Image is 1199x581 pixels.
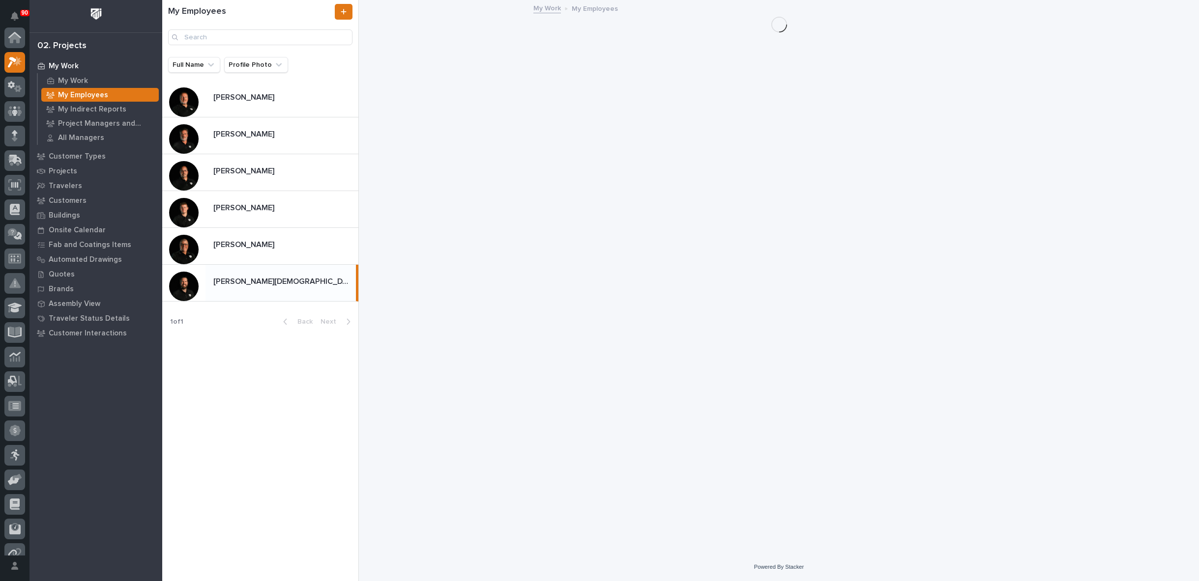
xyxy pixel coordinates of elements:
[29,326,162,340] a: Customer Interactions
[213,201,276,213] p: [PERSON_NAME]
[213,238,276,249] p: [PERSON_NAME]
[224,57,288,73] button: Profile Photo
[754,564,804,570] a: Powered By Stacker
[49,211,80,220] p: Buildings
[29,208,162,222] a: Buildings
[49,196,87,205] p: Customers
[292,317,313,326] span: Back
[49,285,74,294] p: Brands
[213,128,276,139] p: [PERSON_NAME]
[58,105,126,114] p: My Indirect Reports
[49,226,106,235] p: Onsite Calendar
[213,91,276,102] p: [PERSON_NAME]
[49,314,130,323] p: Traveler Status Details
[29,149,162,164] a: Customer Types
[162,117,358,154] a: [PERSON_NAME][PERSON_NAME]
[38,116,162,130] a: Project Managers and Engineers
[87,5,105,23] img: Workspace Logo
[572,2,618,13] p: My Employees
[162,191,358,228] a: [PERSON_NAME][PERSON_NAME]
[533,2,561,13] a: My Work
[29,252,162,267] a: Automated Drawings
[29,178,162,193] a: Travelers
[29,281,162,296] a: Brands
[168,57,220,73] button: Full Name
[22,9,28,16] p: 90
[49,300,100,308] p: Assembly View
[29,237,162,252] a: Fab and Coatings Items
[168,6,333,17] h1: My Employees
[12,12,25,28] div: Notifications90
[213,275,354,286] p: [PERSON_NAME][DEMOGRAPHIC_DATA]
[213,165,276,176] p: [PERSON_NAME]
[49,270,75,279] p: Quotes
[168,29,352,45] input: Search
[49,182,82,191] p: Travelers
[275,317,317,326] button: Back
[38,74,162,87] a: My Work
[49,167,77,176] p: Projects
[317,317,358,326] button: Next
[29,311,162,326] a: Traveler Status Details
[37,41,87,52] div: 02. Projects
[49,255,122,264] p: Automated Drawings
[38,102,162,116] a: My Indirect Reports
[162,81,358,117] a: [PERSON_NAME][PERSON_NAME]
[4,6,25,27] button: Notifications
[162,265,358,302] a: [PERSON_NAME][DEMOGRAPHIC_DATA][PERSON_NAME][DEMOGRAPHIC_DATA]
[38,88,162,102] a: My Employees
[58,119,155,128] p: Project Managers and Engineers
[29,193,162,208] a: Customers
[29,267,162,281] a: Quotes
[49,152,106,161] p: Customer Types
[58,91,108,100] p: My Employees
[49,241,131,249] p: Fab and Coatings Items
[49,62,79,71] p: My Work
[29,164,162,178] a: Projects
[162,228,358,265] a: [PERSON_NAME][PERSON_NAME]
[162,310,191,334] p: 1 of 1
[29,58,162,73] a: My Work
[38,131,162,144] a: All Managers
[162,154,358,191] a: [PERSON_NAME][PERSON_NAME]
[29,296,162,311] a: Assembly View
[58,134,104,142] p: All Managers
[49,329,127,338] p: Customer Interactions
[58,77,88,85] p: My Work
[321,317,342,326] span: Next
[29,222,162,237] a: Onsite Calendar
